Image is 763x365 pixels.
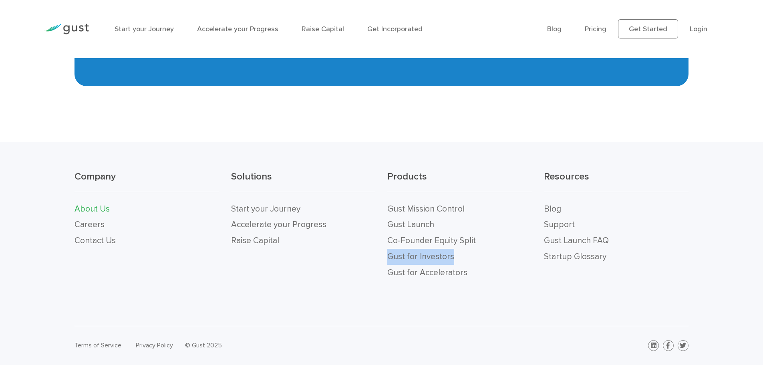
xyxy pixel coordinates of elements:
a: Support [544,220,575,230]
a: Startup Glossary [544,252,606,262]
a: Contact Us [74,236,116,246]
a: Start your Journey [231,204,300,214]
a: Blog [547,25,562,33]
h3: Solutions [231,170,376,192]
a: Gust Launch [387,220,434,230]
div: © Gust 2025 [185,340,375,351]
a: Raise Capital [302,25,344,33]
a: Gust for Accelerators [387,268,467,278]
h3: Resources [544,170,689,192]
a: Gust for Investors [387,252,454,262]
img: Gust Logo [44,24,89,34]
a: Accelerate your Progress [197,25,278,33]
a: About Us [74,204,110,214]
a: Terms of Service [74,341,121,349]
a: Start your Journey [115,25,174,33]
a: Careers [74,220,105,230]
a: Get Incorporated [367,25,423,33]
a: Accelerate your Progress [231,220,326,230]
a: Privacy Policy [136,341,173,349]
h3: Company [74,170,219,192]
a: Gust Mission Control [387,204,465,214]
a: Blog [544,204,561,214]
a: Gust Launch FAQ [544,236,609,246]
a: Get Started [618,19,678,38]
h3: Products [387,170,532,192]
a: Login [690,25,707,33]
a: Raise Capital [231,236,279,246]
a: Pricing [585,25,606,33]
a: Co-Founder Equity Split [387,236,476,246]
